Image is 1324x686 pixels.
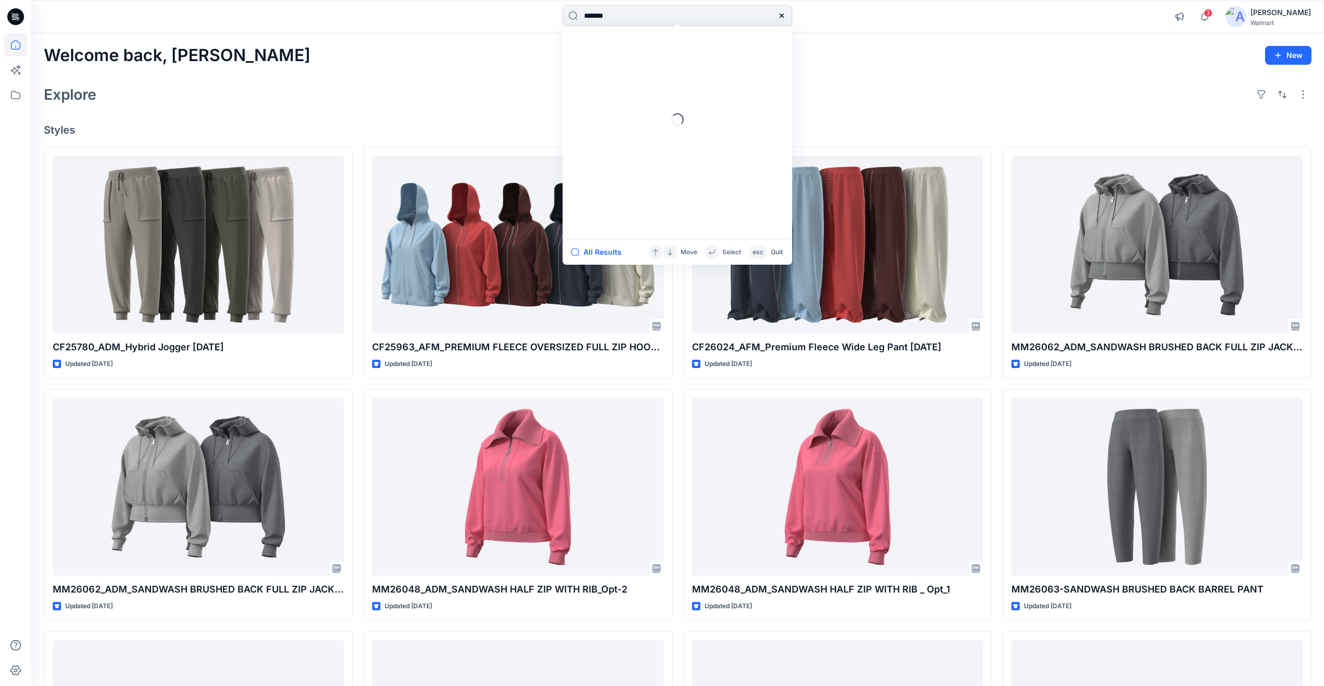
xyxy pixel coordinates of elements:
[1011,340,1303,354] p: MM26062_ADM_SANDWASH BRUSHED BACK FULL ZIP JACKET OPT-2
[1204,9,1212,17] span: 3
[44,86,97,103] h2: Explore
[385,601,432,612] p: Updated [DATE]
[372,340,663,354] p: CF25963_AFM_PREMIUM FLEECE OVERSIZED FULL ZIP HOODIE
[692,398,983,576] a: MM26048_ADM_SANDWASH HALF ZIP WITH RIB _ Opt_1
[1011,582,1303,597] p: MM26063-SANDWASH BRUSHED BACK BARREL PANT
[705,601,752,612] p: Updated [DATE]
[44,124,1311,136] h4: Styles
[571,246,628,258] button: All Results
[53,398,344,576] a: MM26062_ADM_SANDWASH BRUSHED BACK FULL ZIP JACKET OPT-1
[753,247,764,258] p: esc
[692,582,983,597] p: MM26048_ADM_SANDWASH HALF ZIP WITH RIB _ Opt_1
[44,46,311,65] h2: Welcome back, [PERSON_NAME]
[692,340,983,354] p: CF26024_AFM_Premium Fleece Wide Leg Pant [DATE]
[771,247,783,258] p: Quit
[1250,19,1311,27] div: Walmart
[385,359,432,370] p: Updated [DATE]
[1225,6,1246,27] img: avatar
[372,156,663,334] a: CF25963_AFM_PREMIUM FLEECE OVERSIZED FULL ZIP HOODIE
[692,156,983,334] a: CF26024_AFM_Premium Fleece Wide Leg Pant 02SEP25
[53,582,344,597] p: MM26062_ADM_SANDWASH BRUSHED BACK FULL ZIP JACKET OPT-1
[53,156,344,334] a: CF25780_ADM_Hybrid Jogger 24JUL25
[65,601,113,612] p: Updated [DATE]
[372,398,663,576] a: MM26048_ADM_SANDWASH HALF ZIP WITH RIB_Opt-2
[681,247,697,258] p: Move
[1011,156,1303,334] a: MM26062_ADM_SANDWASH BRUSHED BACK FULL ZIP JACKET OPT-2
[1024,359,1071,370] p: Updated [DATE]
[705,359,752,370] p: Updated [DATE]
[372,582,663,597] p: MM26048_ADM_SANDWASH HALF ZIP WITH RIB_Opt-2
[53,340,344,354] p: CF25780_ADM_Hybrid Jogger [DATE]
[1250,6,1311,19] div: [PERSON_NAME]
[1265,46,1311,65] button: New
[722,247,741,258] p: Select
[1024,601,1071,612] p: Updated [DATE]
[1011,398,1303,576] a: MM26063-SANDWASH BRUSHED BACK BARREL PANT
[65,359,113,370] p: Updated [DATE]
